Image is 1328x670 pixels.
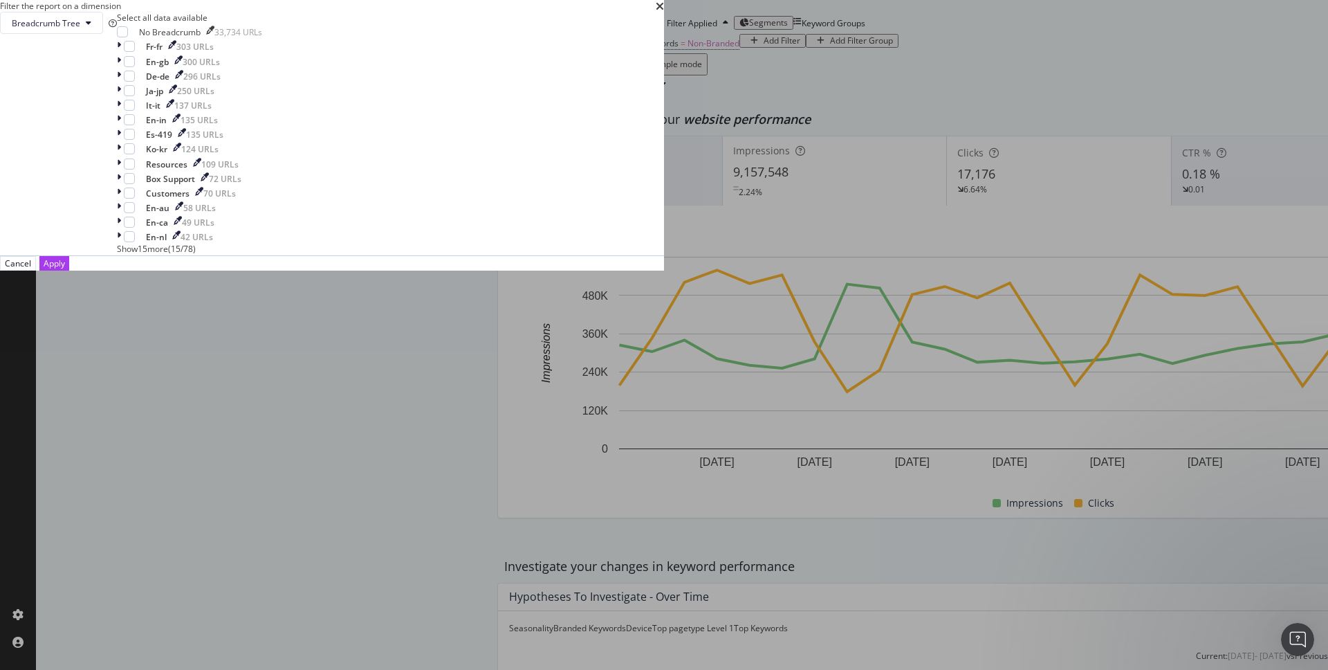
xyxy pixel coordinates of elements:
[1281,623,1314,656] iframe: Intercom live chat
[146,159,187,170] div: Resources
[146,188,190,199] div: Customers
[176,41,214,53] div: 303 URLs
[146,231,167,243] div: En-nl
[214,26,262,38] div: 33,734 URLs
[181,231,213,243] div: 42 URLs
[12,17,80,29] span: Breadcrumb Tree
[209,173,241,185] div: 72 URLs
[201,159,239,170] div: 109 URLs
[44,257,65,269] div: Apply
[174,100,212,111] div: 137 URLs
[146,129,172,141] div: Es-419
[146,173,195,185] div: Box Support
[182,217,214,228] div: 49 URLs
[186,129,223,141] div: 135 URLs
[139,26,201,38] div: No Breadcrumb
[181,114,218,126] div: 135 URLs
[146,202,169,214] div: En-au
[39,256,69,271] button: Apply
[168,243,196,255] span: ( 15 / 78 )
[183,71,221,82] div: 296 URLs
[177,85,214,97] div: 250 URLs
[117,12,262,24] div: Select all data available
[181,143,219,155] div: 124 URLs
[183,56,220,68] div: 300 URLs
[146,100,160,111] div: It-it
[146,41,163,53] div: Fr-fr
[117,243,168,255] span: Show 15 more
[5,257,31,269] div: Cancel
[146,71,169,82] div: De-de
[146,114,167,126] div: En-in
[183,202,216,214] div: 58 URLs
[146,85,163,97] div: Ja-jp
[146,143,167,155] div: Ko-kr
[146,56,169,68] div: En-gb
[146,217,168,228] div: En-ca
[203,188,236,199] div: 70 URLs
